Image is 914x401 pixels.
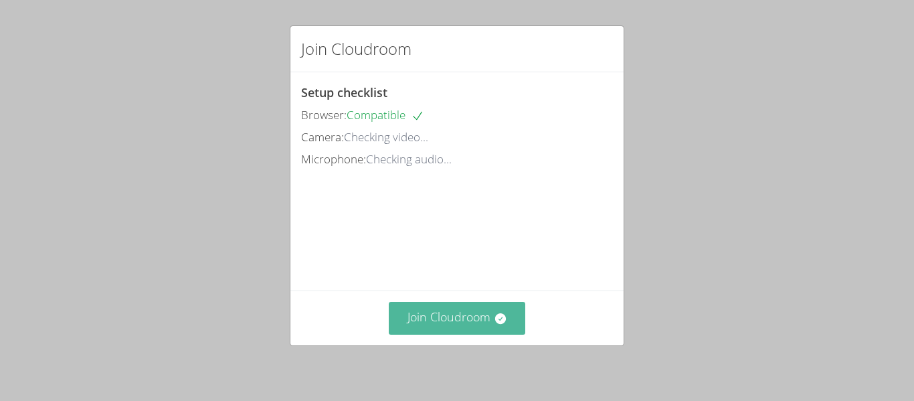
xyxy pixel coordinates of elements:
span: Setup checklist [301,84,387,100]
h2: Join Cloudroom [301,37,412,61]
span: Checking video... [344,129,428,145]
span: Microphone: [301,151,366,167]
span: Compatible [347,107,424,123]
button: Join Cloudroom [389,302,526,335]
span: Camera: [301,129,344,145]
span: Checking audio... [366,151,452,167]
span: Browser: [301,107,347,123]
